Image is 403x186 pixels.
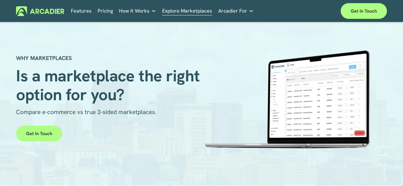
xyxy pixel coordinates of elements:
[16,54,72,62] strong: WHY MARKETPLACES
[119,7,150,15] span: How It Works
[16,65,204,106] span: Is a marketplace the right option for you?
[16,108,156,116] span: Compare e-commerce vs true 3-sided marketplaces.
[162,6,212,16] a: Explore Marketplaces
[98,6,113,16] a: Pricing
[71,6,92,16] a: Features
[16,6,64,16] img: Arcadier
[218,7,247,15] span: Arcadier For
[119,6,156,16] a: folder dropdown
[16,126,62,141] a: Get in touch
[341,3,387,19] a: Get in touch
[218,6,254,16] a: folder dropdown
